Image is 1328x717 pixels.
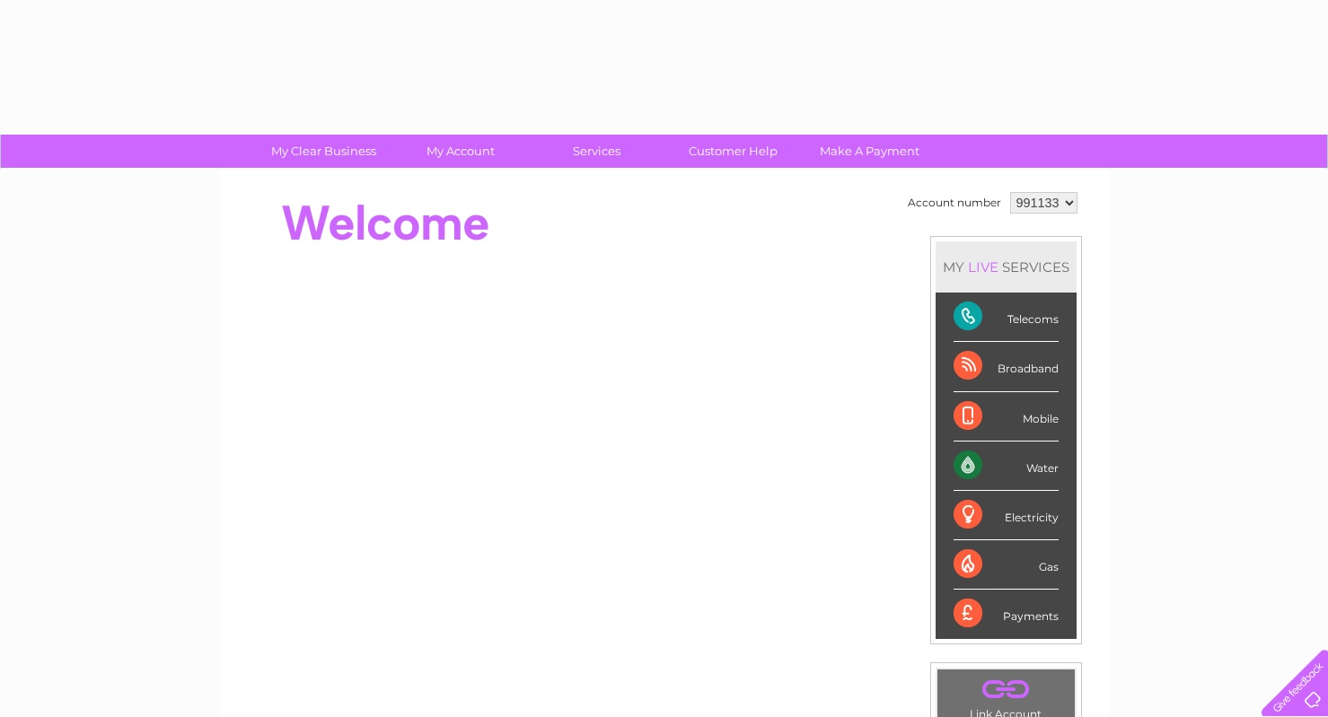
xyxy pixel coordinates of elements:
a: Customer Help [659,135,807,168]
div: Telecoms [954,293,1059,342]
div: MY SERVICES [936,241,1077,293]
a: Services [523,135,671,168]
div: Gas [954,540,1059,590]
div: LIVE [964,258,1002,275]
a: . [942,674,1070,705]
div: Water [954,442,1059,491]
div: Mobile [954,392,1059,442]
a: My Clear Business [250,135,398,168]
td: Account number [903,188,1006,218]
div: Broadband [954,342,1059,391]
a: Make A Payment [796,135,944,168]
div: Payments [954,590,1059,638]
a: My Account [386,135,534,168]
div: Electricity [954,491,1059,540]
